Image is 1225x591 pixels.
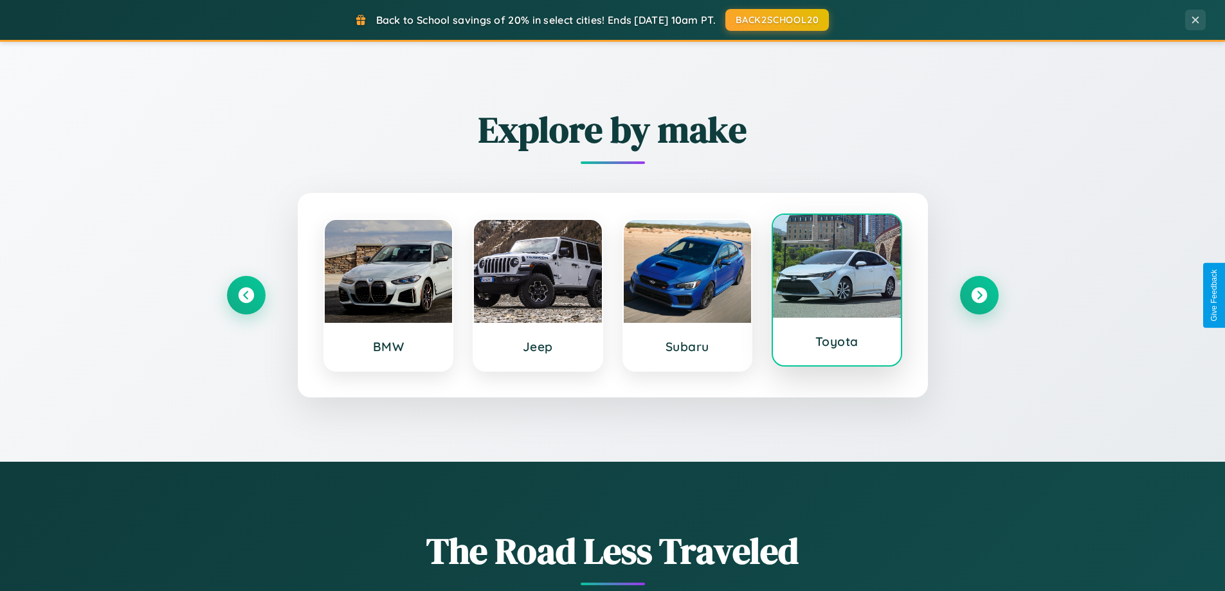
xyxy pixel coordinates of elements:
span: Back to School savings of 20% in select cities! Ends [DATE] 10am PT. [376,14,716,26]
button: BACK2SCHOOL20 [725,9,829,31]
h2: Explore by make [227,105,999,154]
h3: Subaru [637,339,739,354]
h1: The Road Less Traveled [227,526,999,576]
h3: BMW [338,339,440,354]
div: Give Feedback [1210,269,1219,322]
h3: Jeep [487,339,589,354]
h3: Toyota [786,334,888,349]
